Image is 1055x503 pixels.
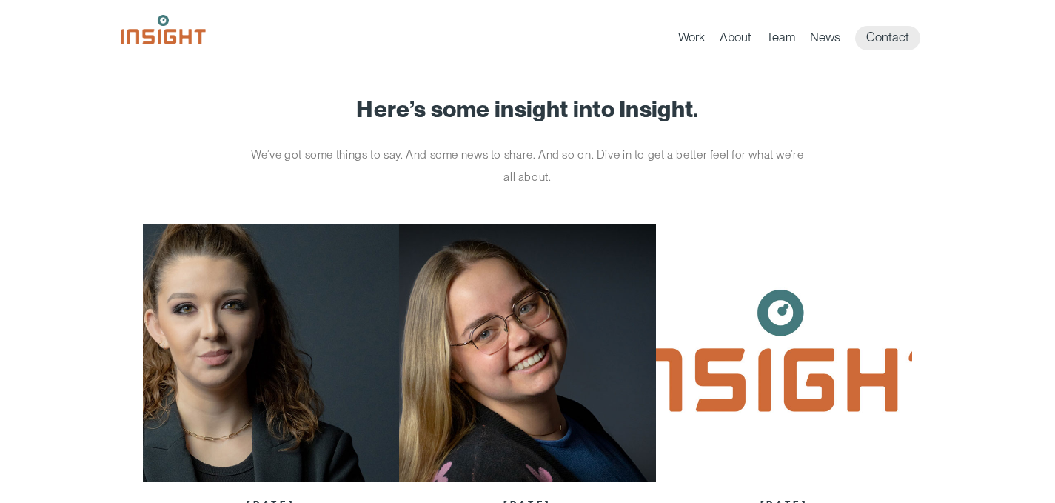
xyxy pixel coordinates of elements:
[678,26,935,50] nav: primary navigation menu
[720,30,751,50] a: About
[121,15,206,44] img: Insight Marketing Design
[855,26,920,50] a: Contact
[678,30,705,50] a: Work
[810,30,840,50] a: News
[143,96,913,121] h1: Here’s some insight into Insight.
[766,30,795,50] a: Team
[250,144,806,187] p: We’ve got some things to say. And some news to share. And so on. Dive in to get a better feel for...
